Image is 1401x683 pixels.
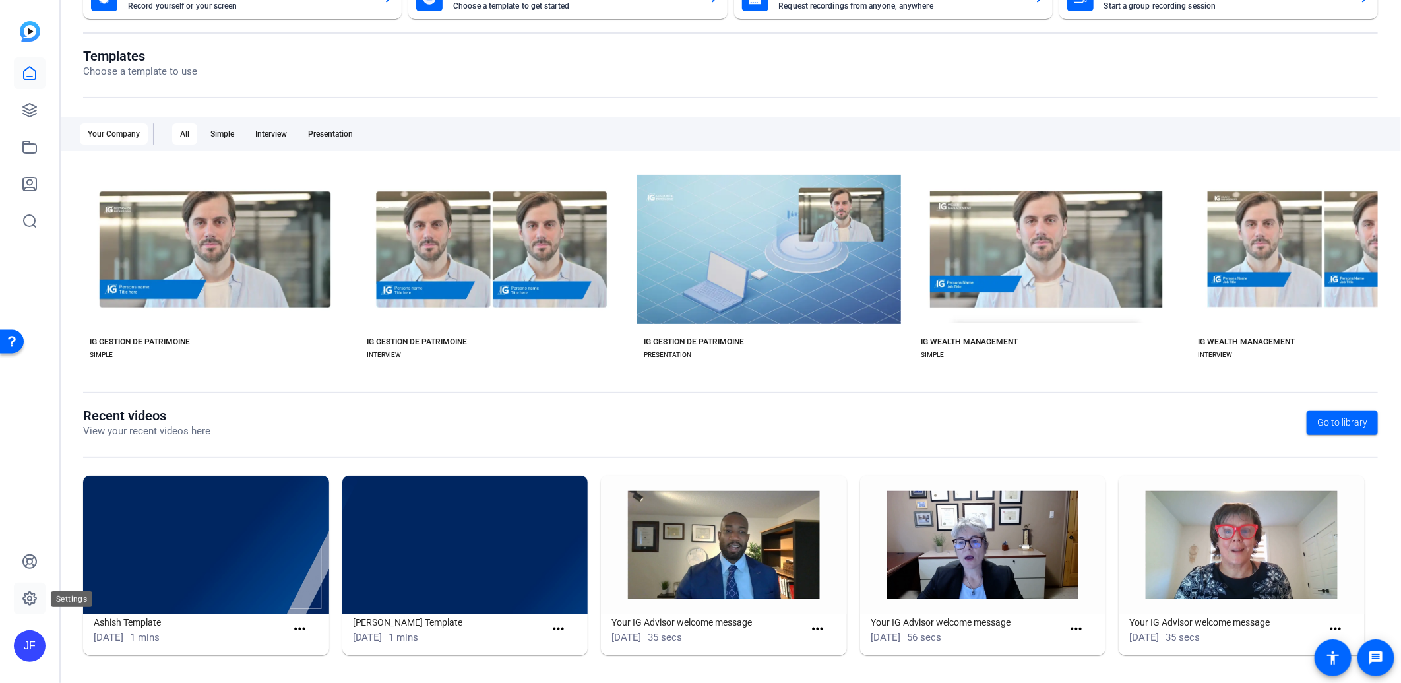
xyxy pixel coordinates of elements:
h1: Your IG Advisor welcome message [611,614,804,630]
mat-card-subtitle: Request recordings from anyone, anywhere [779,2,1024,10]
img: Ashish Template [83,476,329,614]
p: View your recent videos here [83,424,210,439]
span: [DATE] [1129,632,1159,643]
div: SIMPLE [921,350,944,360]
div: Simple [202,123,242,145]
img: Pierre Benoit Template [342,476,588,614]
mat-icon: accessibility [1325,650,1341,666]
a: Go to library [1307,411,1378,435]
mat-icon: message [1368,650,1384,666]
img: blue-gradient.svg [20,21,40,42]
div: Interview [247,123,295,145]
mat-icon: more_horiz [809,621,826,637]
div: PRESENTATION [644,350,691,360]
mat-icon: more_horiz [550,621,567,637]
div: IG GESTION DE PATRIMOINE [90,337,190,347]
h1: Templates [83,48,197,64]
div: INTERVIEW [367,350,401,360]
div: Settings [51,591,92,607]
div: IG WEALTH MANAGEMENT [1198,337,1295,347]
span: Go to library [1317,416,1367,430]
h1: Recent videos [83,408,210,424]
div: All [172,123,197,145]
span: 56 secs [907,632,941,643]
img: Your IG Advisor welcome message [1119,476,1365,614]
mat-card-subtitle: Start a group recording session [1104,2,1349,10]
h1: [PERSON_NAME] Template [353,614,545,630]
span: [DATE] [871,632,900,643]
img: Your IG Advisor welcome message [860,476,1106,614]
span: 1 mins [389,632,419,643]
span: 1 mins [130,632,160,643]
img: Your IG Advisor welcome message [601,476,847,614]
div: IG GESTION DE PATRIMOINE [367,337,467,347]
h1: Ashish Template [94,614,286,630]
div: JF [14,630,46,662]
div: IG WEALTH MANAGEMENT [921,337,1018,347]
div: IG GESTION DE PATRIMOINE [644,337,744,347]
div: Your Company [80,123,148,145]
span: [DATE] [611,632,641,643]
mat-card-subtitle: Record yourself or your screen [128,2,373,10]
div: SIMPLE [90,350,113,360]
div: INTERVIEW [1198,350,1232,360]
mat-card-subtitle: Choose a template to get started [453,2,698,10]
mat-icon: more_horiz [1069,621,1085,637]
span: 35 secs [1166,632,1200,643]
div: Presentation [300,123,361,145]
p: Choose a template to use [83,64,197,79]
h1: Your IG Advisor welcome message [1129,614,1322,630]
span: [DATE] [94,632,123,643]
mat-icon: more_horiz [292,621,308,637]
h1: Your IG Advisor welcome message [871,614,1063,630]
span: 35 secs [648,632,682,643]
span: [DATE] [353,632,383,643]
mat-icon: more_horiz [1327,621,1344,637]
